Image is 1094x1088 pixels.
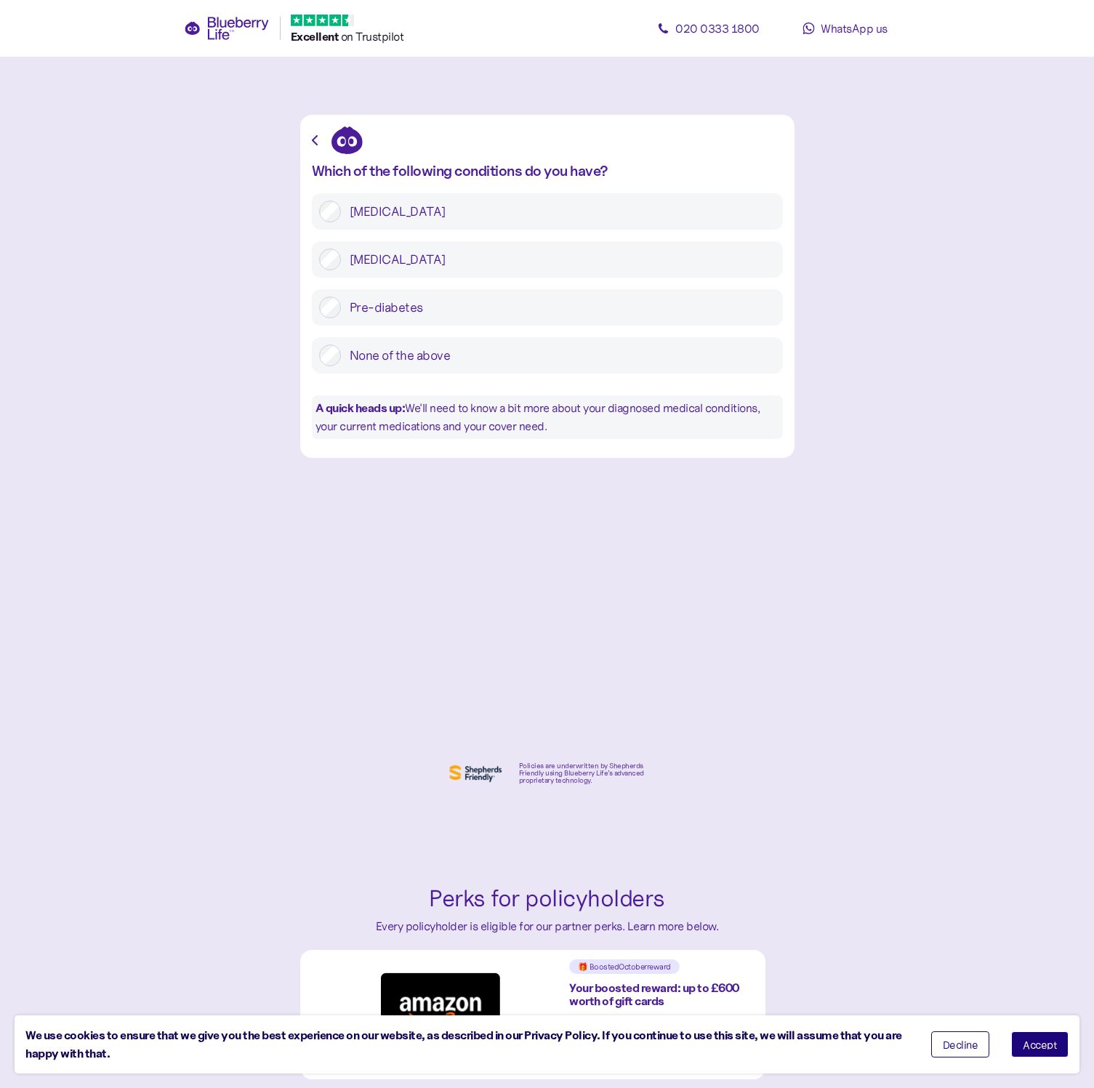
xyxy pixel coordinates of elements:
div: Perks for policyholders [307,881,787,917]
a: WhatsApp us [780,14,911,43]
div: We'll need to know a bit more about your diagnosed medical conditions, your current medications a... [312,395,783,439]
span: WhatsApp us [821,21,888,36]
div: Policies are underwritten by Shepherds Friendly using Blueberry Life’s advanced proprietary techn... [519,762,648,784]
label: [MEDICAL_DATA] [341,201,776,222]
span: Decline [943,1039,978,1049]
span: 🎁 Boosted October reward [578,960,671,973]
label: Pre-diabetes [341,297,776,318]
button: Decline cookies [931,1031,990,1057]
img: Amazon [381,972,500,1045]
div: Buy your policy before [DATE] to claim your reward. Terms apply. [569,1015,753,1039]
span: Accept [1023,1039,1057,1049]
button: Accept cookies [1011,1031,1069,1057]
span: Excellent ️ [291,29,341,44]
b: A quick heads up: [315,400,406,415]
div: Your boosted reward: up to £600 worth of gift cards [569,981,753,1007]
label: None of the above [341,344,776,366]
a: 020 0333 1800 [643,14,774,43]
div: We use cookies to ensure that we give you the best experience on our website, as described in our... [25,1026,909,1063]
label: [MEDICAL_DATA] [341,249,776,270]
div: Which of the following conditions do you have? [312,163,783,179]
span: on Trustpilot [341,29,404,44]
img: Shephers Friendly [446,762,504,785]
span: 020 0333 1800 [675,21,760,36]
div: Every policyholder is eligible for our partner perks. Learn more below. [307,917,787,935]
